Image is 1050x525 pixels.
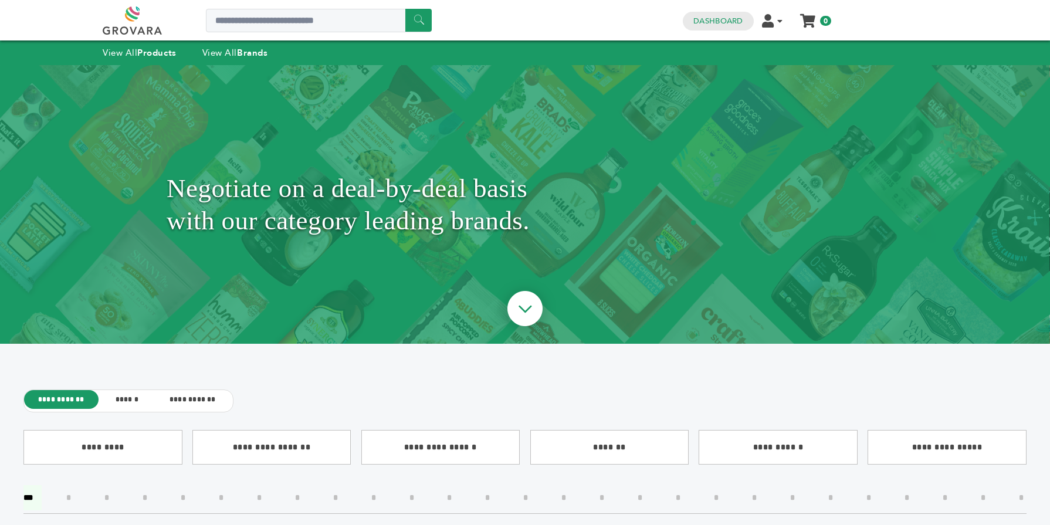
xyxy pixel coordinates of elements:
strong: Brands [237,47,267,59]
h1: Negotiate on a deal-by-deal basis with our category leading brands. [167,94,883,314]
strong: Products [137,47,176,59]
a: Dashboard [693,16,743,26]
a: View AllProducts [103,47,177,59]
a: My Cart [801,11,815,23]
a: View AllBrands [202,47,268,59]
input: Search a product or brand... [206,9,432,32]
span: 0 [820,16,831,26]
img: ourBrandsHeroArrow.png [494,279,556,341]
